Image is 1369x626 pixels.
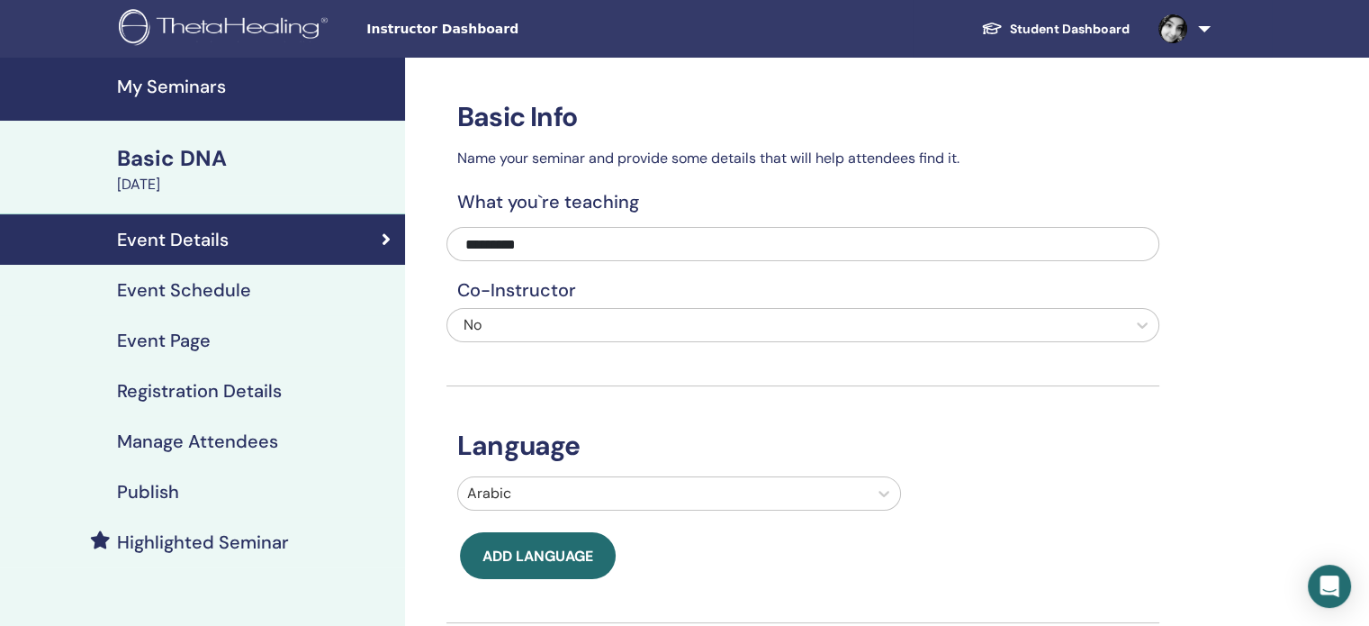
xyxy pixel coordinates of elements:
[117,481,179,503] h4: Publish
[1158,14,1187,43] img: default.jpg
[117,279,251,301] h4: Event Schedule
[446,279,1159,301] h4: Co-Instructor
[117,380,282,402] h4: Registration Details
[117,431,278,452] h4: Manage Attendees
[119,9,334,50] img: logo.png
[446,191,1159,213] h4: What you`re teaching
[117,330,211,351] h4: Event Page
[446,148,1159,169] p: Name your seminar and provide some details that will help attendees find it.
[446,101,1159,133] h3: Basic Info
[981,21,1003,36] img: graduation-cap-white.svg
[482,547,593,566] span: Add language
[117,76,394,97] h4: My Seminars
[464,315,482,334] span: No
[446,430,1159,462] h3: Language
[117,531,289,553] h4: Highlighted Seminar
[460,532,616,579] button: Add language
[117,174,394,195] div: [DATE]
[106,143,405,195] a: Basic DNA[DATE]
[117,143,394,174] div: Basic DNA
[117,229,229,250] h4: Event Details
[366,20,636,39] span: Instructor Dashboard
[1308,565,1351,608] div: Open Intercom Messenger
[967,13,1144,46] a: Student Dashboard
